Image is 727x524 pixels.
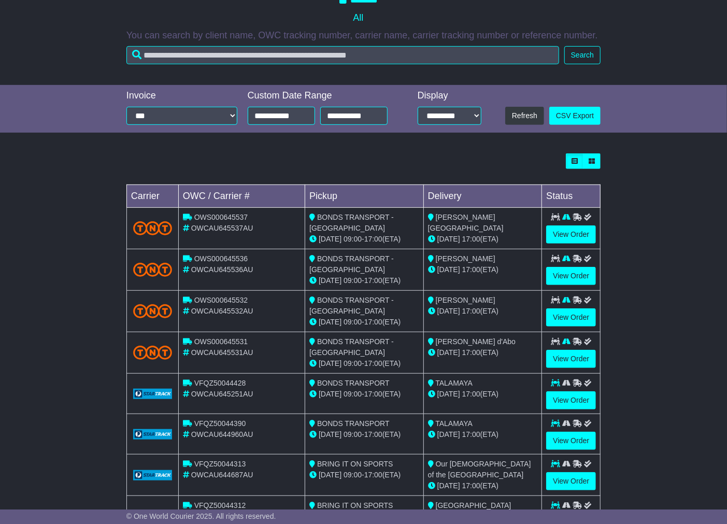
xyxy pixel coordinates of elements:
span: [DATE] [437,430,460,438]
span: OWS000645531 [194,337,248,346]
a: View Order [546,350,596,368]
span: [PERSON_NAME] [436,254,495,263]
div: - (ETA) [309,317,419,328]
span: OWCAU645532AU [191,307,253,315]
span: OWCAU645531AU [191,348,253,357]
div: (ETA) [428,264,538,275]
td: OWC / Carrier # [178,185,305,207]
button: Search [564,46,601,64]
a: View Order [546,267,596,285]
span: [DATE] [319,471,341,479]
div: (ETA) [428,389,538,400]
span: © One World Courier 2025. All rights reserved. [126,512,276,520]
span: [PERSON_NAME][GEOGRAPHIC_DATA] [428,213,504,232]
span: [DATE] [437,307,460,315]
span: VFQZ50044428 [194,379,246,387]
a: View Order [546,391,596,409]
span: BONDS TRANSPORT - [GEOGRAPHIC_DATA] [309,213,394,232]
button: Refresh [505,107,544,125]
div: (ETA) [428,429,538,440]
span: [PERSON_NAME] [436,296,495,304]
span: [DATE] [319,390,341,398]
span: [DATE] [437,265,460,274]
div: Display [418,90,481,102]
td: Carrier [126,185,178,207]
span: BRING IT ON SPORTS [317,501,393,509]
span: OWS000645537 [194,213,248,221]
a: View Order [546,225,596,244]
span: TALAMAYA [435,379,473,387]
div: (ETA) [428,347,538,358]
span: 17:00 [462,481,480,490]
span: 09:00 [344,235,362,243]
td: Pickup [305,185,424,207]
span: OWCAU645536AU [191,265,253,274]
div: (ETA) [428,306,538,317]
span: 17:00 [462,348,480,357]
span: 09:00 [344,359,362,367]
span: [DATE] [437,348,460,357]
span: 17:00 [364,430,382,438]
img: GetCarrierServiceLogo [133,389,172,399]
span: TALAMAYA [435,419,473,428]
span: 17:00 [462,235,480,243]
span: BONDS TRANSPORT [317,379,390,387]
div: - (ETA) [309,470,419,480]
span: 17:00 [364,318,382,326]
span: 09:00 [344,276,362,285]
div: - (ETA) [309,429,419,440]
div: - (ETA) [309,234,419,245]
span: 17:00 [462,390,480,398]
span: OWS000645536 [194,254,248,263]
span: [DATE] [437,390,460,398]
span: VFQZ50044390 [194,419,246,428]
span: 17:00 [364,390,382,398]
div: (ETA) [428,234,538,245]
span: OWCAU645251AU [191,390,253,398]
a: View Order [546,432,596,450]
span: [DATE] [319,430,341,438]
span: BONDS TRANSPORT [317,419,390,428]
div: Custom Date Range [248,90,399,102]
span: OWCAU644687AU [191,471,253,479]
img: TNT_Domestic.png [133,304,172,318]
span: 09:00 [344,318,362,326]
span: BONDS TRANSPORT - [GEOGRAPHIC_DATA] [309,254,394,274]
img: GetCarrierServiceLogo [133,429,172,440]
span: [DATE] [319,318,341,326]
img: TNT_Domestic.png [133,221,172,235]
span: 09:00 [344,471,362,479]
img: TNT_Domestic.png [133,346,172,360]
span: 09:00 [344,430,362,438]
span: 17:00 [462,307,480,315]
a: View Order [546,472,596,490]
span: [DATE] [319,359,341,367]
span: [DATE] [319,235,341,243]
span: [DATE] [437,481,460,490]
span: 17:00 [364,276,382,285]
span: OWS000645532 [194,296,248,304]
img: GetCarrierServiceLogo [133,470,172,480]
span: VFQZ50044312 [194,501,246,509]
span: OWCAU645537AU [191,224,253,232]
span: 17:00 [364,235,382,243]
div: Invoice [126,90,237,102]
a: CSV Export [549,107,601,125]
span: 17:00 [462,265,480,274]
span: [PERSON_NAME] d'Abo [436,337,516,346]
div: - (ETA) [309,389,419,400]
span: 17:00 [364,471,382,479]
div: (ETA) [428,480,538,491]
span: 17:00 [462,430,480,438]
span: [DATE] [319,276,341,285]
div: - (ETA) [309,358,419,369]
td: Status [542,185,601,207]
span: BRING IT ON SPORTS [317,460,393,468]
p: You can search by client name, OWC tracking number, carrier name, carrier tracking number or refe... [126,30,601,41]
span: BONDS TRANSPORT - [GEOGRAPHIC_DATA] [309,337,394,357]
span: VFQZ50044313 [194,460,246,468]
span: [DATE] [437,235,460,243]
span: [GEOGRAPHIC_DATA] [436,501,511,509]
a: View Order [546,308,596,327]
div: - (ETA) [309,275,419,286]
